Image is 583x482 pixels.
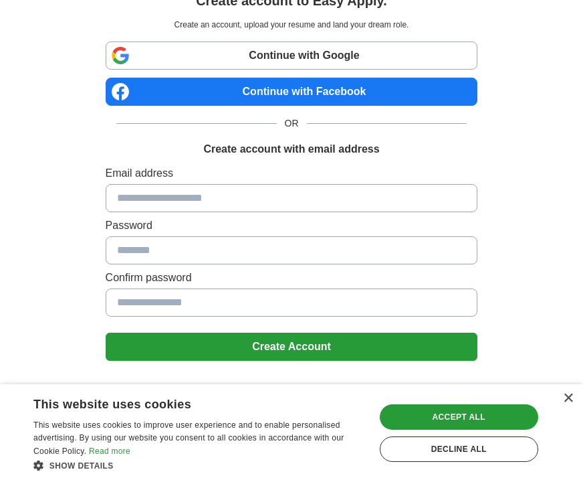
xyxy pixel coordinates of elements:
span: This website uses cookies to improve user experience and to enable personalised advertising. By u... [33,420,344,457]
div: Accept all [380,404,538,430]
label: Email address [106,165,478,181]
div: This website uses cookies [33,392,331,412]
p: Create an account, upload your resume and land your dream role. [108,19,475,31]
label: Confirm password [106,270,478,286]
h1: Create account with email address [203,141,379,157]
span: Already registered? [243,382,340,396]
a: Continue with Google [106,42,478,70]
a: Read more, opens a new window [89,447,130,456]
span: OR [277,116,307,131]
button: Create Account [106,333,478,361]
a: Continue with Facebook [106,78,478,106]
div: Decline all [380,436,538,462]
div: Close [563,394,573,404]
span: Show details [49,461,114,471]
div: Show details [33,459,364,472]
label: Password [106,218,478,234]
